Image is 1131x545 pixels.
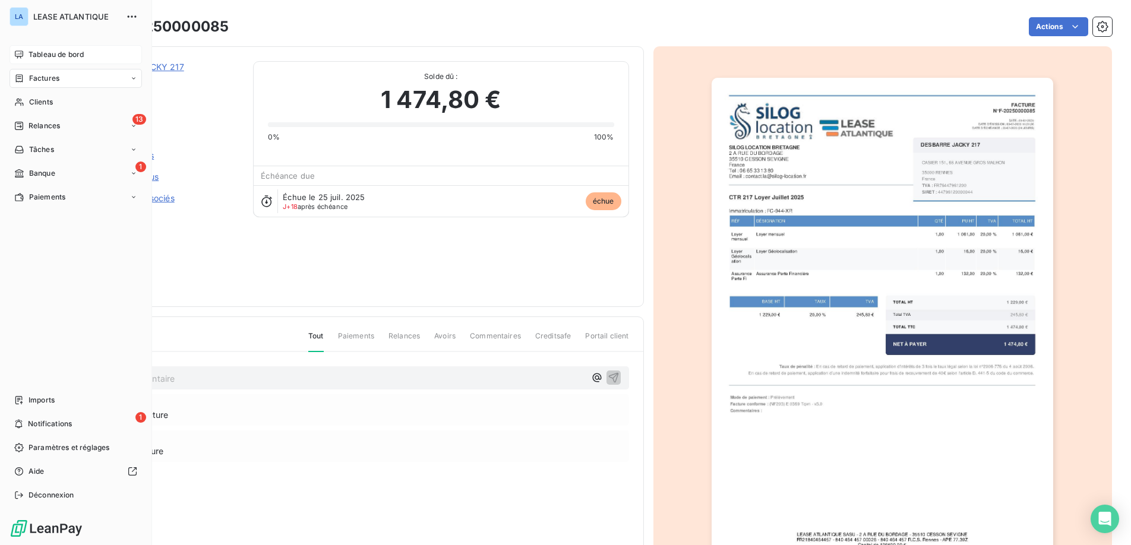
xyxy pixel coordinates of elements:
[586,192,621,210] span: échue
[29,168,55,179] span: Banque
[1091,505,1119,533] div: Open Intercom Messenger
[29,73,59,84] span: Factures
[29,121,60,131] span: Relances
[10,438,142,457] a: Paramètres et réglages
[10,7,29,26] div: LA
[135,412,146,423] span: 1
[283,192,365,202] span: Échue le 25 juil. 2025
[10,164,142,183] a: 1Banque
[33,12,119,21] span: LEASE ATLANTIQUE
[268,132,280,142] span: 0%
[29,466,45,477] span: Aide
[470,331,521,351] span: Commentaires
[132,114,146,125] span: 13
[135,161,146,172] span: 1
[29,97,53,107] span: Clients
[381,82,501,118] span: 1 474,80 €
[29,49,84,60] span: Tableau de bord
[308,331,324,352] span: Tout
[29,395,55,405] span: Imports
[585,331,628,351] span: Portail client
[29,192,65,202] span: Paiements
[111,16,229,37] h3: F-20250000085
[29,490,74,500] span: Déconnexion
[29,442,109,453] span: Paramètres et réglages
[535,331,571,351] span: Creditsafe
[10,391,142,410] a: Imports
[10,519,83,538] img: Logo LeanPay
[594,132,614,142] span: 100%
[10,188,142,207] a: Paiements
[388,331,420,351] span: Relances
[10,140,142,159] a: Tâches
[434,331,456,351] span: Avoirs
[28,419,72,429] span: Notifications
[261,171,315,180] span: Échéance due
[29,144,54,155] span: Tâches
[338,331,374,351] span: Paiements
[10,93,142,112] a: Clients
[283,202,298,211] span: J+18
[10,116,142,135] a: 13Relances
[10,69,142,88] a: Factures
[10,462,142,481] a: Aide
[283,203,347,210] span: après échéance
[1029,17,1088,36] button: Actions
[268,71,614,82] span: Solde dû :
[10,45,142,64] a: Tableau de bord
